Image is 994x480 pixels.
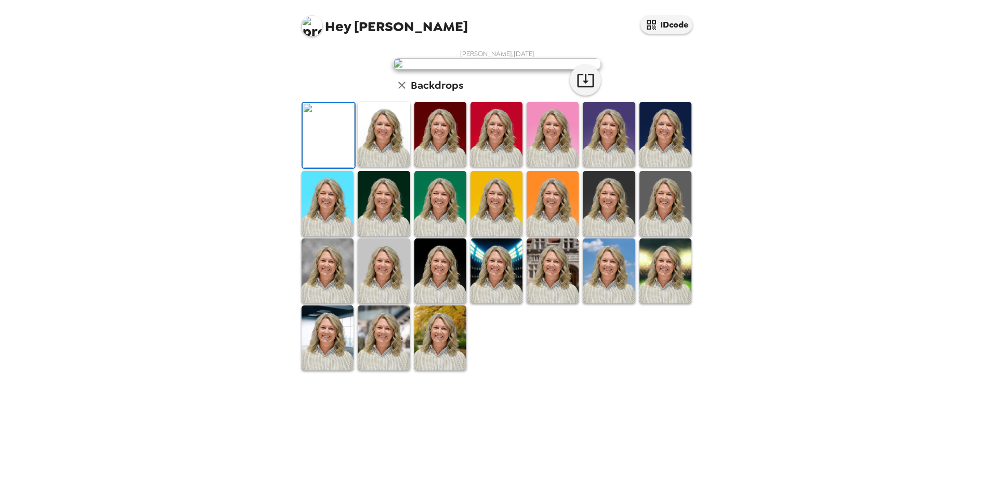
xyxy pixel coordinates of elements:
span: [PERSON_NAME] , [DATE] [460,49,534,58]
img: profile pic [302,16,322,36]
img: user [393,58,601,70]
span: [PERSON_NAME] [302,10,468,34]
button: IDcode [640,16,692,34]
span: Hey [325,17,351,36]
h6: Backdrops [411,77,463,94]
img: Original [303,103,355,168]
